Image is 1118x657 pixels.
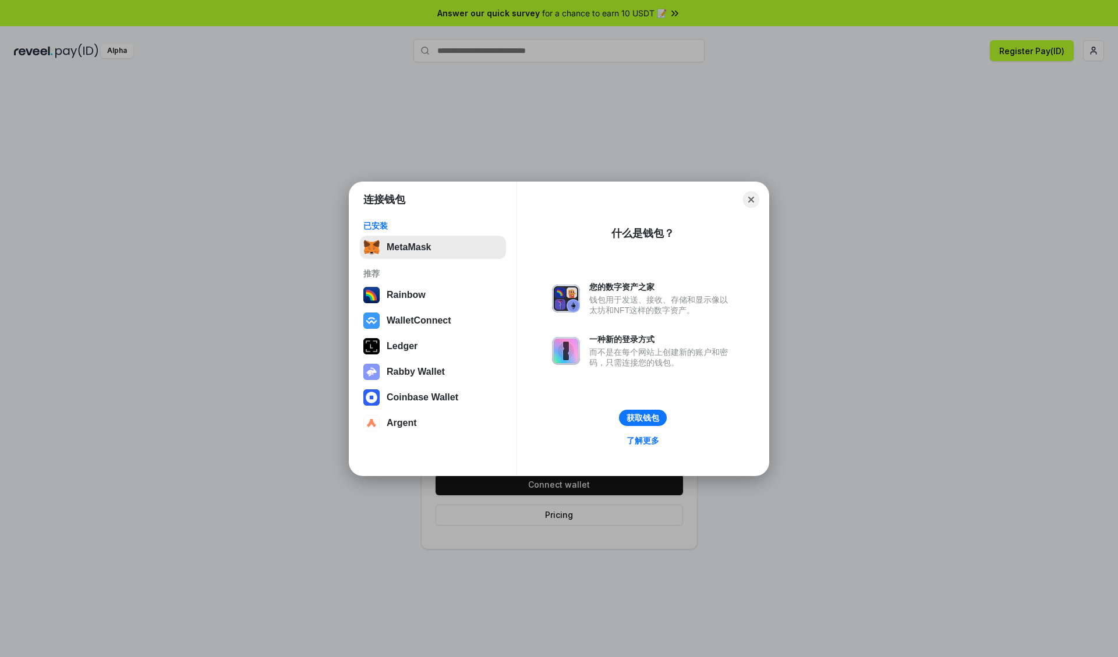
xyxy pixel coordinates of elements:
[387,367,445,377] div: Rabby Wallet
[363,239,380,255] img: svg+xml,%3Csvg%20fill%3D%22none%22%20height%3D%2233%22%20viewBox%3D%220%200%2035%2033%22%20width%...
[387,315,451,326] div: WalletConnect
[360,283,506,307] button: Rainbow
[627,435,659,446] div: 了解更多
[589,282,734,292] div: 您的数字资产之家
[363,287,380,303] img: svg+xml,%3Csvg%20width%3D%22120%22%20height%3D%22120%22%20viewBox%3D%220%200%20120%20120%22%20fil...
[363,268,503,279] div: 推荐
[589,347,734,368] div: 而不是在每个网站上创建新的账户和密码，只需连接您的钱包。
[627,413,659,423] div: 获取钱包
[363,415,380,431] img: svg+xml,%3Csvg%20width%3D%2228%22%20height%3D%2228%22%20viewBox%3D%220%200%2028%2028%22%20fill%3D...
[387,290,426,300] div: Rainbow
[589,294,734,315] div: 钱包用于发送、接收、存储和显示像以太坊和NFT这样的数字资产。
[387,341,418,351] div: Ledger
[360,360,506,383] button: Rabby Wallet
[363,364,380,380] img: svg+xml,%3Csvg%20xmlns%3D%22http%3A%2F%2Fwww.w3.org%2F2000%2Fsvg%22%20fill%3D%22none%22%20viewBox...
[363,193,405,207] h1: 连接钱包
[360,309,506,332] button: WalletConnect
[387,418,417,428] div: Argent
[363,389,380,406] img: svg+xml,%3Csvg%20width%3D%2228%22%20height%3D%2228%22%20viewBox%3D%220%200%2028%2028%22%20fill%3D...
[611,226,674,240] div: 什么是钱包？
[552,337,580,365] img: svg+xml,%3Csvg%20xmlns%3D%22http%3A%2F%2Fwww.w3.org%2F2000%2Fsvg%22%20fill%3D%22none%22%20viewBox...
[360,236,506,259] button: MetaMask
[363,312,380,329] img: svg+xml,%3Csvg%20width%3D%2228%22%20height%3D%2228%22%20viewBox%3D%220%200%2028%2028%22%20fill%3D...
[743,191,759,208] button: Close
[360,335,506,358] button: Ledger
[360,411,506,435] button: Argent
[619,410,667,426] button: 获取钱包
[363,221,503,231] div: 已安装
[387,242,431,253] div: MetaMask
[387,392,458,403] div: Coinbase Wallet
[620,433,666,448] a: 了解更多
[363,338,380,354] img: svg+xml,%3Csvg%20xmlns%3D%22http%3A%2F%2Fwww.w3.org%2F2000%2Fsvg%22%20width%3D%2228%22%20height%3...
[589,334,734,345] div: 一种新的登录方式
[552,285,580,312] img: svg+xml,%3Csvg%20xmlns%3D%22http%3A%2F%2Fwww.w3.org%2F2000%2Fsvg%22%20fill%3D%22none%22%20viewBox...
[360,386,506,409] button: Coinbase Wallet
